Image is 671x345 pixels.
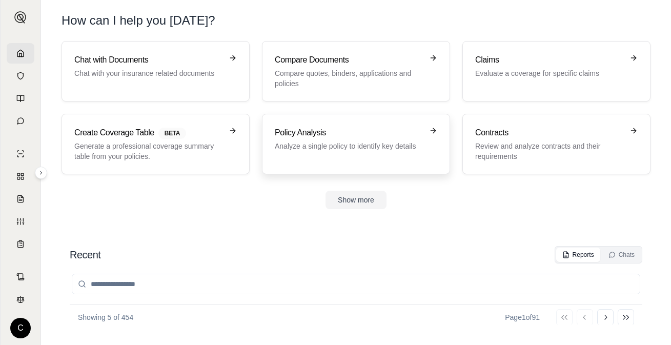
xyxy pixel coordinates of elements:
p: Evaluate a coverage for specific claims [475,68,623,78]
button: Chats [602,248,641,262]
a: Legal Search Engine [7,289,34,310]
a: Documents Vault [7,66,34,86]
a: Coverage Table [7,234,34,254]
a: Claim Coverage [7,189,34,209]
h3: Claims [475,54,623,66]
a: ClaimsEvaluate a coverage for specific claims [462,41,650,102]
h1: How can I help you [DATE]? [62,12,650,29]
a: Create Coverage TableBETAGenerate a professional coverage summary table from your policies. [62,114,250,174]
h2: Recent [70,248,100,262]
p: Compare quotes, binders, applications and policies [275,68,423,89]
a: ContractsReview and analyze contracts and their requirements [462,114,650,174]
p: Showing 5 of 454 [78,312,133,322]
button: Show more [326,191,387,209]
div: Reports [562,251,594,259]
p: Chat with your insurance related documents [74,68,222,78]
a: Home [7,43,34,64]
a: Compare DocumentsCompare quotes, binders, applications and policies [262,41,450,102]
div: Page 1 of 91 [505,312,540,322]
h3: Contracts [475,127,623,139]
div: C [10,318,31,338]
h3: Policy Analysis [275,127,423,139]
button: Expand sidebar [35,167,47,179]
p: Review and analyze contracts and their requirements [475,141,623,161]
p: Generate a professional coverage summary table from your policies. [74,141,222,161]
span: BETA [158,128,186,139]
a: Chat with DocumentsChat with your insurance related documents [62,41,250,102]
a: Prompt Library [7,88,34,109]
p: Analyze a single policy to identify key details [275,141,423,151]
button: Reports [556,248,600,262]
a: Single Policy [7,144,34,164]
h3: Create Coverage Table [74,127,222,139]
a: Policy AnalysisAnalyze a single policy to identify key details [262,114,450,174]
button: Expand sidebar [10,7,31,28]
img: Expand sidebar [14,11,27,24]
h3: Chat with Documents [74,54,222,66]
a: Contract Analysis [7,267,34,287]
a: Policy Comparisons [7,166,34,187]
h3: Compare Documents [275,54,423,66]
a: Chat [7,111,34,131]
a: Custom Report [7,211,34,232]
div: Chats [608,251,635,259]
